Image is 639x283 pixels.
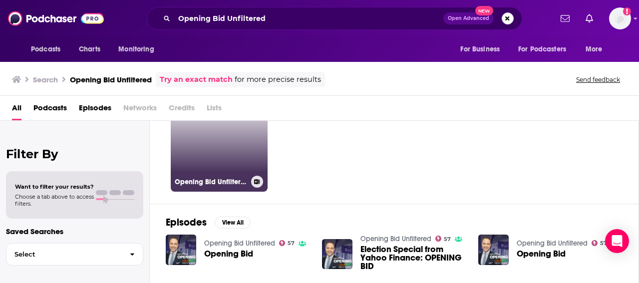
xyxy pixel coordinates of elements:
[475,6,493,15] span: New
[235,74,321,85] span: for more precise results
[573,75,623,84] button: Send feedback
[623,7,631,15] svg: Add a profile image
[453,40,512,59] button: open menu
[360,235,431,243] a: Opening Bid Unfiltered
[147,7,522,30] div: Search podcasts, credits, & more...
[160,74,233,85] a: Try an exact match
[6,147,143,161] h2: Filter By
[517,250,566,258] a: Opening Bid
[204,250,253,258] a: Opening Bid
[460,42,500,56] span: For Business
[72,40,106,59] a: Charts
[360,245,466,271] a: Election Special from Yahoo Finance: OPENING BID
[12,100,21,120] a: All
[123,100,157,120] span: Networks
[6,243,143,266] button: Select
[592,240,608,246] a: 57
[79,100,111,120] a: Episodes
[111,40,167,59] button: open menu
[435,236,451,242] a: 57
[600,241,607,246] span: 57
[609,7,631,29] span: Logged in as dcorvasce
[6,251,122,258] span: Select
[517,239,588,248] a: Opening Bid Unfiltered
[557,10,574,27] a: Show notifications dropdown
[8,9,104,28] img: Podchaser - Follow, Share and Rate Podcasts
[33,75,58,84] h3: Search
[15,193,94,207] span: Choose a tab above to access filters.
[33,100,67,120] a: Podcasts
[512,40,581,59] button: open menu
[279,240,295,246] a: 57
[6,227,143,236] p: Saved Searches
[15,183,94,190] span: Want to filter your results?
[175,178,247,186] h3: Opening Bid Unfiltered
[118,42,154,56] span: Monitoring
[174,10,443,26] input: Search podcasts, credits, & more...
[171,95,268,192] a: 57Opening Bid Unfiltered
[79,42,100,56] span: Charts
[605,229,629,253] div: Open Intercom Messenger
[448,16,489,21] span: Open Advanced
[609,7,631,29] img: User Profile
[518,42,566,56] span: For Podcasters
[204,239,275,248] a: Opening Bid Unfiltered
[322,239,352,270] img: Election Special from Yahoo Finance: OPENING BID
[166,216,251,229] a: EpisodesView All
[288,241,295,246] span: 57
[207,100,222,120] span: Lists
[31,42,60,56] span: Podcasts
[609,7,631,29] button: Show profile menu
[586,42,603,56] span: More
[166,235,196,265] img: Opening Bid
[169,100,195,120] span: Credits
[478,235,509,265] img: Opening Bid
[444,237,451,242] span: 57
[579,40,615,59] button: open menu
[582,10,597,27] a: Show notifications dropdown
[443,12,494,24] button: Open AdvancedNew
[215,217,251,229] button: View All
[166,216,207,229] h2: Episodes
[24,40,73,59] button: open menu
[70,75,152,84] h3: Opening Bid Unfiltered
